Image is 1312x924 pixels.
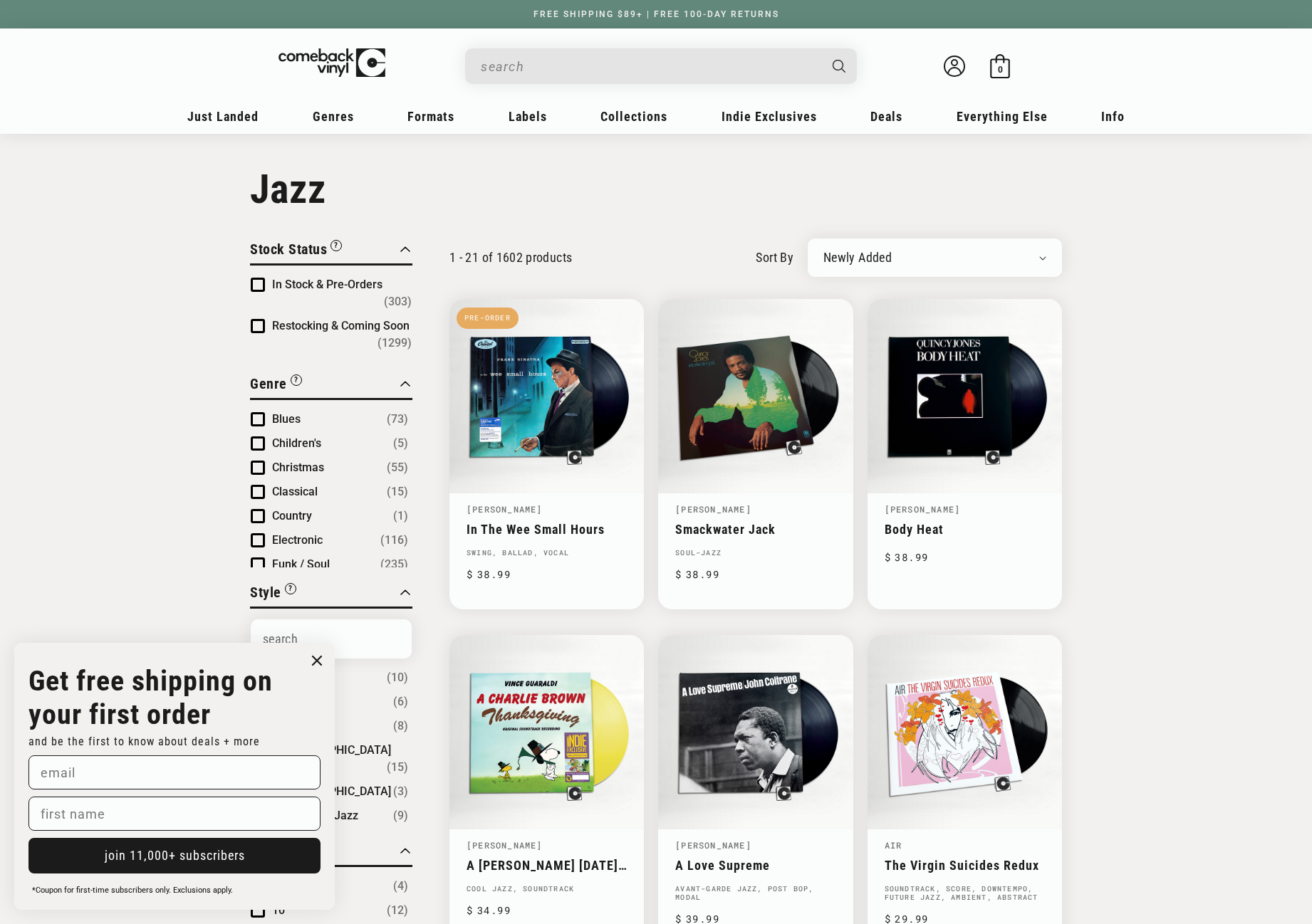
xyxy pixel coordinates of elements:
span: Number of products: (10) [387,669,408,686]
span: Number of products: (1) [393,508,408,525]
span: Classical [272,485,318,498]
span: Labels [509,109,547,124]
span: Children's [272,436,321,450]
span: 0 [998,64,1003,75]
span: Number of products: (303) [384,293,412,310]
span: Number of products: (6) [393,693,408,710]
span: *Coupon for first-time subscribers only. Exclusions apply. [32,886,233,895]
a: [PERSON_NAME] [675,503,751,515]
span: Style [250,584,281,601]
a: AIR [885,839,902,851]
span: Indie Exclusives [722,109,817,124]
h1: Jazz [250,166,1062,213]
span: Number of products: (12) [387,902,408,919]
button: Filter by Stock Status [250,238,342,263]
span: Number of products: (3) [393,783,408,800]
button: Close dialog [306,650,328,671]
span: Restocking & Coming Soon [272,319,410,332]
span: Country [272,509,312,523]
span: Number of products: (1299) [378,335,412,352]
span: Number of products: (15) [387,483,408,500]
span: In Stock & Pre-Orders [272,278,382,291]
input: first name [28,797,321,831]
span: Formats [407,109,454,124]
span: and be the first to know about deals + more [28,735,260,748]
span: Number of products: (5) [393,435,408,452]
span: Number of products: (55) [387,459,408,476]
span: Number of products: (73) [387,411,408,428]
input: email [28,755,321,789]
button: join 11,000+ subscribers [28,838,321,873]
span: Christmas [272,461,324,474]
a: Body Heat [885,522,1045,537]
strong: Get free shipping on your first order [28,664,273,731]
button: Filter by Style [250,582,296,607]
a: [PERSON_NAME] [675,839,751,851]
a: [PERSON_NAME] [885,503,961,515]
a: [PERSON_NAME] [467,503,543,515]
span: Info [1101,109,1125,124]
span: Number of products: (9) [393,807,408,824]
span: Genre [250,375,287,392]
span: Collections [600,109,667,124]
span: Blues [272,412,301,426]
input: Search Options [251,619,412,658]
span: Just Landed [187,109,259,124]
a: FREE SHIPPING $89+ | FREE 100-DAY RETURNS [519,9,793,19]
span: Electronic [272,533,323,547]
span: Number of products: (4) [393,878,408,895]
span: Deals [870,109,902,124]
input: When autocomplete results are available use up and down arrows to review and enter to select [481,52,818,81]
span: Funk / Soul [272,557,330,571]
button: Search [821,48,859,84]
span: Stock Status [250,241,327,258]
a: A Love Supreme [675,858,835,873]
span: Genres [313,109,354,124]
a: A [PERSON_NAME] [DATE] (Original Soundtrack Recording) [467,858,627,873]
span: Number of products: (235) [380,556,408,573]
a: [PERSON_NAME] [467,839,543,851]
span: Number of products: (8) [393,718,408,735]
span: Number of products: (116) [380,532,408,549]
a: The Virgin Suicides Redux [885,858,1045,873]
a: In The Wee Small Hours [467,522,627,537]
p: 1 - 21 of 1602 products [449,250,572,265]
button: Filter by Genre [250,373,302,398]
span: Everything Else [957,109,1048,124]
a: Smackwater Jack [675,522,835,537]
label: sort by [756,248,793,267]
div: Search [465,48,857,84]
span: Number of products: (15) [387,759,408,776]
